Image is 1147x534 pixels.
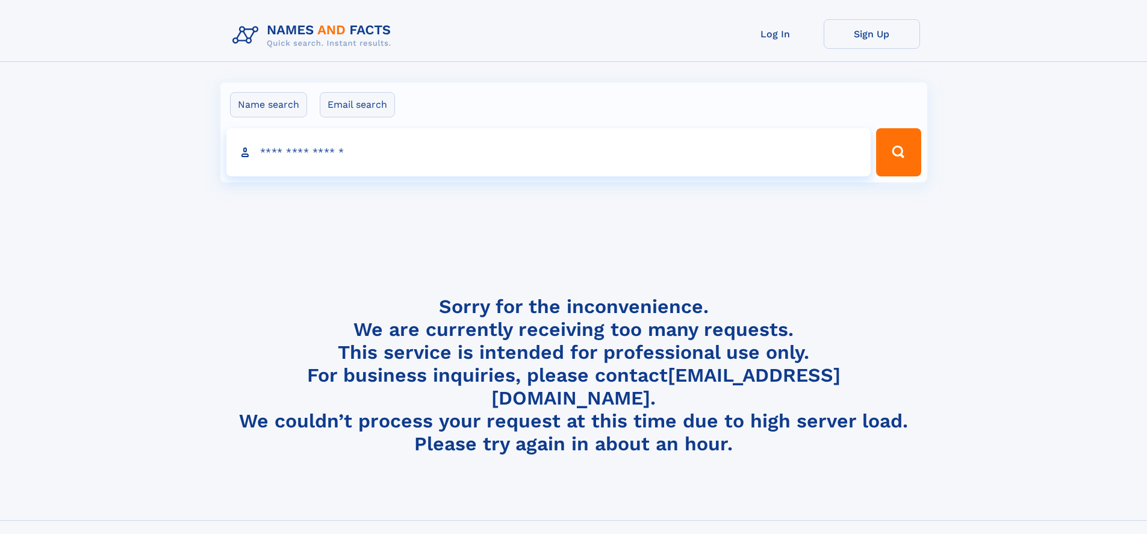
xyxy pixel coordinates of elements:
[491,364,841,409] a: [EMAIL_ADDRESS][DOMAIN_NAME]
[226,128,871,176] input: search input
[320,92,395,117] label: Email search
[727,19,824,49] a: Log In
[876,128,921,176] button: Search Button
[228,295,920,456] h4: Sorry for the inconvenience. We are currently receiving too many requests. This service is intend...
[228,19,401,52] img: Logo Names and Facts
[230,92,307,117] label: Name search
[824,19,920,49] a: Sign Up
